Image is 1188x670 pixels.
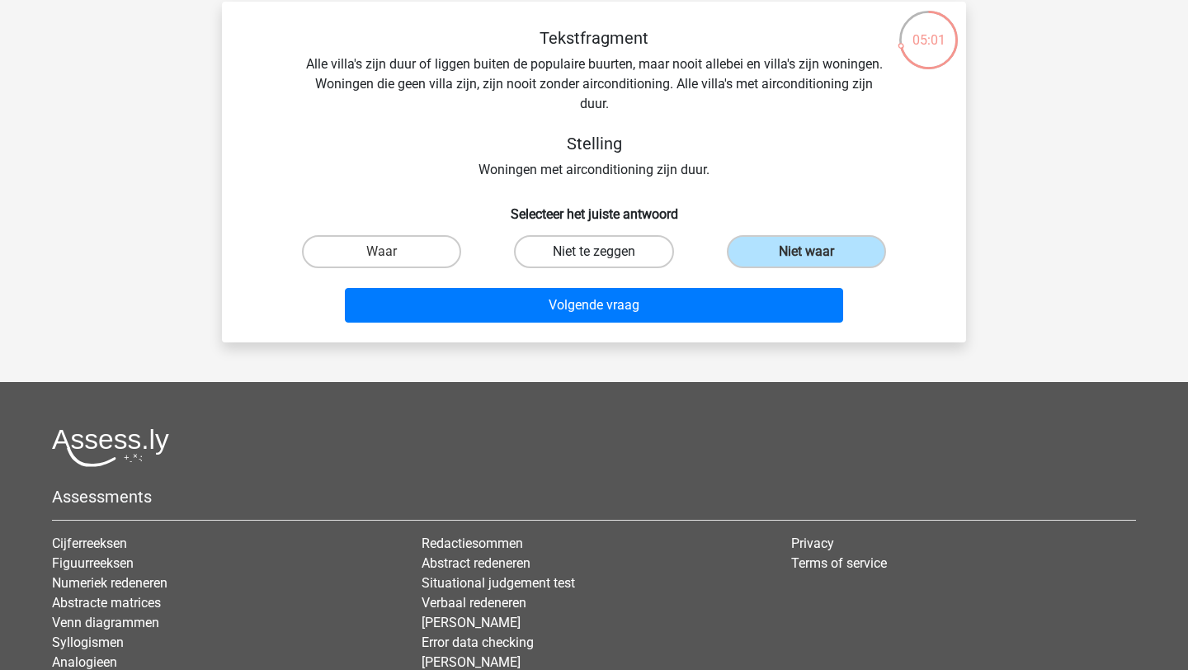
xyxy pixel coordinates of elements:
[727,235,886,268] label: Niet waar
[422,654,521,670] a: [PERSON_NAME]
[52,575,167,591] a: Numeriek redeneren
[301,28,887,48] h5: Tekstfragment
[52,555,134,571] a: Figuurreeksen
[302,235,461,268] label: Waar
[422,536,523,551] a: Redactiesommen
[422,615,521,630] a: [PERSON_NAME]
[791,555,887,571] a: Terms of service
[52,615,159,630] a: Venn diagrammen
[301,134,887,153] h5: Stelling
[898,9,959,50] div: 05:01
[52,536,127,551] a: Cijferreeksen
[422,595,526,611] a: Verbaal redeneren
[422,555,530,571] a: Abstract redeneren
[52,654,117,670] a: Analogieen
[248,193,940,222] h6: Selecteer het juiste antwoord
[514,235,673,268] label: Niet te zeggen
[248,28,940,180] div: Alle villa's zijn duur of liggen buiten de populaire buurten, maar nooit allebei en villa's zijn ...
[52,428,169,467] img: Assessly logo
[422,575,575,591] a: Situational judgement test
[52,595,161,611] a: Abstracte matrices
[52,635,124,650] a: Syllogismen
[345,288,844,323] button: Volgende vraag
[52,487,1136,507] h5: Assessments
[791,536,834,551] a: Privacy
[422,635,534,650] a: Error data checking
